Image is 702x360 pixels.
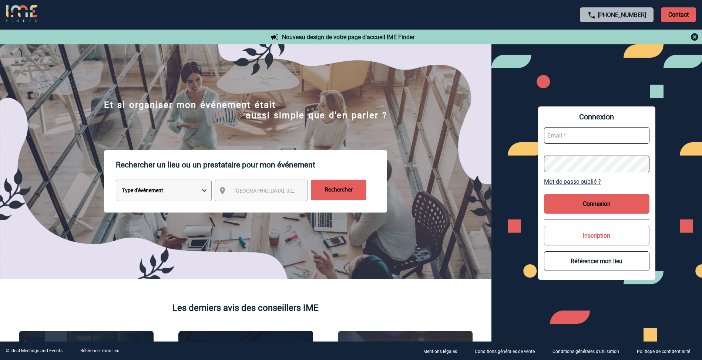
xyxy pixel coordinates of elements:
[6,348,63,353] div: © Ideal Meetings and Events
[116,150,387,180] p: Rechercher un lieu ou un prestataire pour mon événement
[598,11,646,18] a: [PHONE_NUMBER]
[637,349,690,354] p: Politique de confidentialité
[417,347,469,354] a: Mentions légales
[544,251,649,271] button: Référencer mon lieu
[552,349,619,354] p: Conditions générales d'utilisation
[544,194,649,214] button: Connexion
[311,180,366,200] input: Rechercher
[544,226,649,245] button: Inscription
[544,127,649,144] input: Email *
[547,347,631,354] a: Conditions générales d'utilisation
[234,188,337,194] span: [GEOGRAPHIC_DATA], département, région...
[544,112,649,121] span: Connexion
[661,7,696,22] p: Contact
[469,347,547,354] a: Conditions générales de vente
[631,347,702,354] a: Politique de confidentialité
[544,178,649,185] a: Mot de passe oublié ?
[475,349,535,354] p: Conditions générales de vente
[423,349,457,354] p: Mentions légales
[80,348,120,353] a: Référencer mon lieu
[587,11,596,20] img: call-24-px.png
